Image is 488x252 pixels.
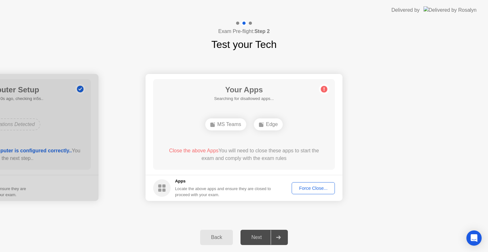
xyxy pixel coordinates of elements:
b: Step 2 [254,29,270,34]
button: Back [200,230,233,245]
img: Delivered by Rosalyn [424,6,477,14]
h1: Your Apps [214,84,274,96]
div: Force Close... [294,186,333,191]
h5: Apps [175,178,271,184]
div: Locate the above apps and ensure they are closed to proceed with your exam. [175,186,271,198]
h5: Searching for disallowed apps... [214,96,274,102]
h4: Exam Pre-flight: [218,28,270,35]
button: Next [241,230,288,245]
div: Edge [254,118,283,130]
div: Delivered by [391,6,420,14]
h1: Test your Tech [211,37,277,52]
div: Back [202,235,231,240]
span: Close the above Apps [169,148,219,153]
div: MS Teams [205,118,246,130]
div: Next [242,235,271,240]
div: Open Intercom Messenger [466,230,482,246]
div: You will need to close these apps to start the exam and comply with the exam rules [162,147,326,162]
button: Force Close... [292,182,335,194]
